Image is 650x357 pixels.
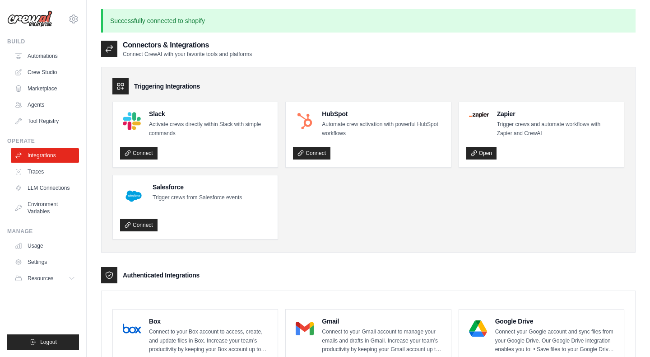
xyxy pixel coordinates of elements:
img: Logo [7,10,52,28]
a: Marketplace [11,81,79,96]
button: Resources [11,271,79,286]
h2: Connectors & Integrations [123,40,252,51]
p: Automate crew activation with powerful HubSpot workflows [322,120,443,138]
img: Slack Logo [123,112,141,130]
h3: Triggering Integrations [134,82,200,91]
h4: Google Drive [495,317,617,326]
a: Tool Registry [11,114,79,128]
img: HubSpot Logo [296,112,314,130]
img: Zapier Logo [469,112,489,117]
h4: Slack [149,109,270,118]
span: Logout [40,338,57,346]
h3: Authenticated Integrations [123,271,200,280]
a: LLM Connections [11,181,79,195]
div: Build [7,38,79,45]
a: Agents [11,98,79,112]
img: Box Logo [123,319,141,338]
p: Connect your Google account and sync files from your Google Drive. Our Google Drive integration e... [495,328,617,354]
h4: Box [149,317,270,326]
a: Connect [120,147,158,160]
div: Manage [7,228,79,235]
a: Crew Studio [11,65,79,80]
a: Open [466,147,497,160]
a: Settings [11,255,79,269]
img: Gmail Logo [296,319,314,338]
img: Salesforce Logo [123,185,144,207]
button: Logout [7,334,79,350]
p: Connect to your Gmail account to manage your emails and drafts in Gmail. Increase your team’s pro... [322,328,443,354]
p: Connect CrewAI with your favorite tools and platforms [123,51,252,58]
img: Google Drive Logo [469,319,487,338]
a: Connect [120,219,158,231]
p: Trigger crews from Salesforce events [153,193,242,202]
a: Traces [11,164,79,179]
h4: Zapier [497,109,617,118]
a: Usage [11,239,79,253]
h4: HubSpot [322,109,443,118]
p: Activate crews directly within Slack with simple commands [149,120,270,138]
a: Connect [293,147,330,160]
p: Connect to your Box account to access, create, and update files in Box. Increase your team’s prod... [149,328,270,354]
p: Successfully connected to shopify [101,9,636,33]
div: Operate [7,137,79,145]
p: Trigger crews and automate workflows with Zapier and CrewAI [497,120,617,138]
span: Resources [28,275,53,282]
a: Integrations [11,148,79,163]
a: Environment Variables [11,197,79,219]
h4: Gmail [322,317,443,326]
h4: Salesforce [153,183,242,192]
a: Automations [11,49,79,63]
